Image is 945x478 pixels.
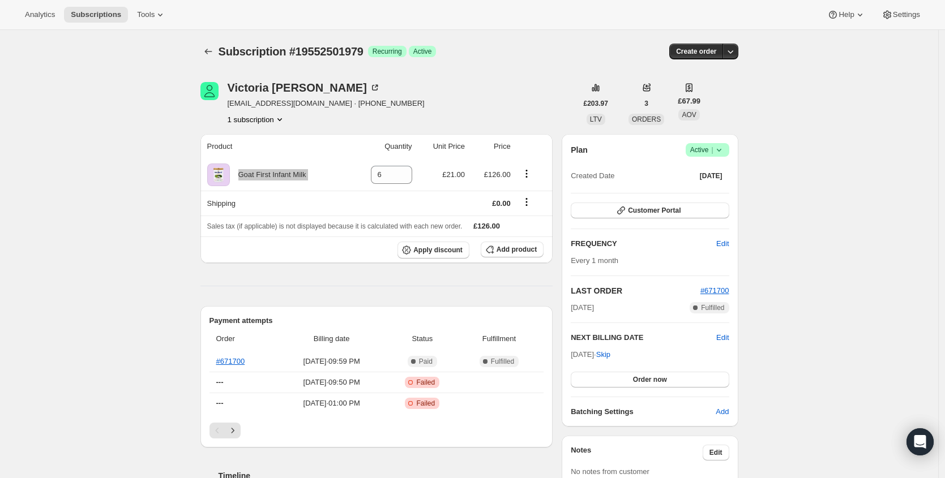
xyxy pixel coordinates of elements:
button: Subscriptions [64,7,128,23]
span: --- [216,378,224,386]
button: 3 [638,96,655,111]
th: Quantity [349,134,415,159]
span: Skip [596,349,610,360]
span: Fulfilled [701,303,724,312]
button: Next [225,423,241,438]
a: #671700 [216,357,245,365]
th: Shipping [200,191,350,216]
span: ORDERS [632,115,661,123]
span: Every 1 month [571,256,618,265]
button: Shipping actions [518,196,536,208]
span: £126.00 [484,170,511,179]
button: Help [820,7,872,23]
span: Subscription #19552501979 [219,45,364,58]
span: Tools [137,10,155,19]
span: Victoria Coy [200,82,219,100]
span: LTV [590,115,602,123]
button: Analytics [18,7,62,23]
a: #671700 [700,286,729,295]
span: Create order [676,47,716,56]
button: Subscriptions [200,44,216,59]
span: £0.00 [492,199,511,208]
span: £21.00 [442,170,465,179]
span: Order now [633,375,667,384]
span: No notes from customer [571,467,649,476]
span: Edit [709,448,722,457]
span: [DATE] · 01:00 PM [280,398,383,409]
span: £126.00 [473,222,500,230]
span: Edit [716,238,729,249]
span: Billing date [280,333,383,344]
span: [DATE] [700,171,722,180]
span: 3 [644,99,648,108]
span: Help [839,10,854,19]
span: [DATE] · 09:59 PM [280,356,383,367]
span: [EMAIL_ADDRESS][DOMAIN_NAME] · [PHONE_NUMBER] [228,98,425,109]
h2: NEXT BILLING DATE [571,332,716,343]
button: Edit [716,332,729,343]
div: Victoria [PERSON_NAME] [228,82,380,93]
span: [DATE] [571,302,594,313]
span: Paid [419,357,433,366]
span: Apply discount [413,246,463,255]
button: Product actions [518,167,536,180]
button: Edit [703,445,729,460]
div: Goat First Infant Milk [230,169,306,180]
button: Edit [709,235,736,253]
th: Unit Price [416,134,468,159]
span: Active [690,144,725,156]
button: £203.97 [577,96,615,111]
button: Add [709,403,736,421]
span: Active [413,47,432,56]
span: [DATE] · [571,350,610,359]
button: Create order [669,44,723,59]
span: Add [716,406,729,417]
span: Recurring [373,47,402,56]
span: Failed [416,378,435,387]
span: Analytics [25,10,55,19]
span: Failed [416,399,435,408]
h2: FREQUENCY [571,238,716,249]
th: Product [200,134,350,159]
button: Tools [130,7,173,23]
button: #671700 [700,285,729,296]
span: [DATE] · 09:50 PM [280,377,383,388]
nav: Pagination [209,423,544,438]
span: Fulfillment [461,333,537,344]
span: Add product [497,245,537,254]
button: Add product [481,242,544,257]
h2: Payment attempts [209,315,544,326]
th: Price [468,134,514,159]
button: Skip [589,346,617,364]
span: --- [216,399,224,407]
span: Fulfilled [491,357,514,366]
button: Product actions [228,114,285,125]
span: £203.97 [584,99,608,108]
button: Customer Portal [571,203,729,218]
th: Order [209,326,277,351]
span: £67.99 [678,96,700,107]
h2: Plan [571,144,588,156]
span: Subscriptions [71,10,121,19]
span: Created Date [571,170,614,182]
img: product img [207,163,230,186]
div: Open Intercom Messenger [906,428,934,455]
h6: Batching Settings [571,406,716,417]
button: [DATE] [693,168,729,184]
button: Settings [875,7,927,23]
span: Settings [893,10,920,19]
span: Sales tax (if applicable) is not displayed because it is calculated with each new order. [207,222,463,230]
span: Status [390,333,455,344]
span: Customer Portal [628,206,681,215]
h2: LAST ORDER [571,285,700,296]
span: | [711,145,713,154]
h3: Notes [571,445,703,460]
button: Order now [571,372,729,387]
button: Apply discount [397,242,469,259]
span: AOV [682,111,696,119]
